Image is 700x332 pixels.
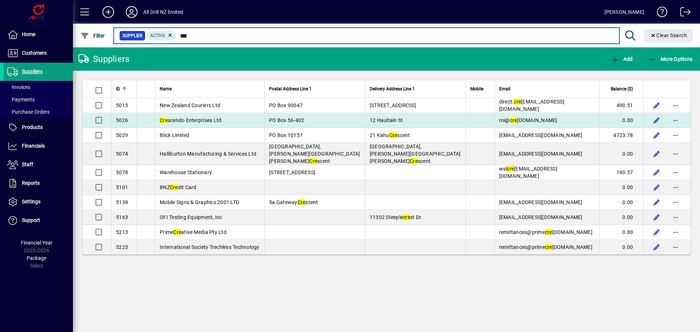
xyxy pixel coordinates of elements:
[4,26,73,44] a: Home
[599,113,643,128] td: 0.00
[470,85,490,93] div: Mobile
[670,99,681,111] button: More options
[4,44,73,62] a: Customers
[514,99,521,105] em: cre
[22,180,40,186] span: Reports
[97,5,120,19] button: Add
[370,144,461,164] span: [GEOGRAPHIC_DATA], [PERSON_NAME][GEOGRAPHIC_DATA][PERSON_NAME] scent
[410,158,418,164] em: Cre
[370,102,416,108] span: [STREET_ADDRESS]
[22,143,45,149] span: Financials
[670,167,681,178] button: More options
[160,132,189,138] span: Blick Limited
[499,214,583,220] span: [EMAIL_ADDRESS][DOMAIN_NAME]
[599,195,643,210] td: 0.00
[651,181,662,193] button: Edit
[4,174,73,192] a: Reports
[116,169,128,175] span: 5078
[160,244,260,250] span: International Society Trechless Technology
[545,244,552,250] em: cre
[670,129,681,141] button: More options
[116,229,128,235] span: 5213
[644,29,693,42] button: Clear
[173,229,181,235] em: Cre
[670,148,681,160] button: More options
[499,229,592,235] span: remittances@prime [DOMAIN_NAME]
[651,129,662,141] button: Edit
[670,241,681,253] button: More options
[160,169,212,175] span: Warehouse Stationary
[147,31,176,40] mat-chip: Activation Status: Active
[599,98,643,113] td: 490.51
[22,31,35,37] span: Home
[116,244,128,250] span: 5225
[499,166,557,179] span: wsl [EMAIL_ADDRESS][DOMAIN_NAME]
[269,85,312,93] span: Postal Address Line 1
[160,199,239,205] span: Mobile Signs & Graphics 2001 LTD
[651,241,662,253] button: Edit
[269,144,360,164] span: [GEOGRAPHIC_DATA], [PERSON_NAME][GEOGRAPHIC_DATA][PERSON_NAME] scent
[116,132,128,138] span: 5029
[599,210,643,225] td: 0.00
[609,52,634,66] button: Add
[670,196,681,208] button: More options
[269,102,303,108] span: PO Box 90047
[22,69,43,74] span: Suppliers
[269,169,315,175] span: [STREET_ADDRESS]
[670,181,681,193] button: More options
[7,109,50,115] span: Purchase Orders
[510,117,517,123] em: cre
[545,229,552,235] em: cre
[150,33,165,38] span: Active
[4,93,73,106] a: Payments
[4,193,73,211] a: Settings
[160,229,226,235] span: Prime ative Media Pty Ltd
[651,114,662,126] button: Edit
[78,53,129,65] div: Suppliers
[116,117,128,123] span: 5026
[22,161,33,167] span: Staff
[160,117,168,123] em: Cre
[499,244,592,250] span: remittances@prime [DOMAIN_NAME]
[499,151,583,157] span: [EMAIL_ADDRESS][DOMAIN_NAME]
[143,6,183,18] div: All Drill NZ limited
[4,118,73,137] a: Products
[651,167,662,178] button: Edit
[611,56,633,62] span: Add
[122,32,142,39] span: Supplier
[370,85,415,93] span: Delivery Address Line 1
[116,199,128,205] span: 5139
[370,117,403,123] span: 12 Haultain St
[370,214,423,220] span: 11302 Steeple st Dr.
[646,52,695,66] button: More Options
[309,158,317,164] em: Cre
[7,97,35,102] span: Payments
[652,1,668,25] a: Knowledge Base
[599,180,643,195] td: 0.00
[651,196,662,208] button: Edit
[160,151,256,157] span: Halliburton Manufacturing & Services Ltd
[79,29,107,42] button: Filter
[651,226,662,238] button: Edit
[120,5,143,19] button: Profile
[499,132,583,138] span: [EMAIL_ADDRESS][DOMAIN_NAME]
[4,137,73,155] a: Financials
[499,99,564,112] span: direct. [EMAIL_ADDRESS][DOMAIN_NAME]
[27,255,46,261] span: Package
[651,99,662,111] button: Edit
[370,132,410,138] span: 21 Kahu scent
[670,211,681,223] button: More options
[651,148,662,160] button: Edit
[499,85,510,93] span: Email
[116,214,128,220] span: 5163
[4,156,73,174] a: Staff
[4,106,73,118] a: Purchase Orders
[269,117,304,123] span: PO Box 56-402
[604,6,644,18] div: [PERSON_NAME]
[675,1,691,25] a: Logout
[116,102,128,108] span: 5015
[116,151,128,157] span: 5074
[507,166,514,172] em: cre
[4,81,73,93] a: Invoices
[599,225,643,240] td: 0.00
